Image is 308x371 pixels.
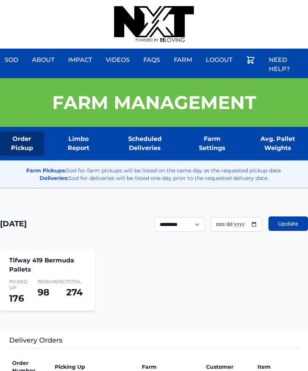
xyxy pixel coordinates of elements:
span: Remaining [38,279,57,285]
a: Avg. Pallet Weights [247,131,308,156]
h1: Farm Management [52,93,256,112]
a: Farm Settings [189,131,235,156]
h4: Tifway 419 Bermuda Pallets [9,256,86,274]
a: Limbo Report [56,131,101,156]
a: Farm [169,51,197,69]
button: Update [268,216,308,231]
h3: Delivery Orders [9,335,299,349]
a: FAQs [139,51,165,69]
img: nextdaysod.com Logo [114,6,194,43]
span: Update [278,220,298,227]
a: Videos [101,51,134,69]
span: 176 [9,293,24,304]
span: Total [66,279,86,285]
span: 274 [66,287,83,298]
a: Need Help? [264,51,308,78]
span: Picked Up [9,279,29,291]
span: 98 [38,287,49,298]
a: About [27,51,59,69]
strong: Farm Pickups: [26,167,66,174]
a: Logout [201,51,237,69]
a: Scheduled Deliveries [113,131,177,156]
strong: Deliveries: [40,175,68,182]
a: Impact [64,51,97,69]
